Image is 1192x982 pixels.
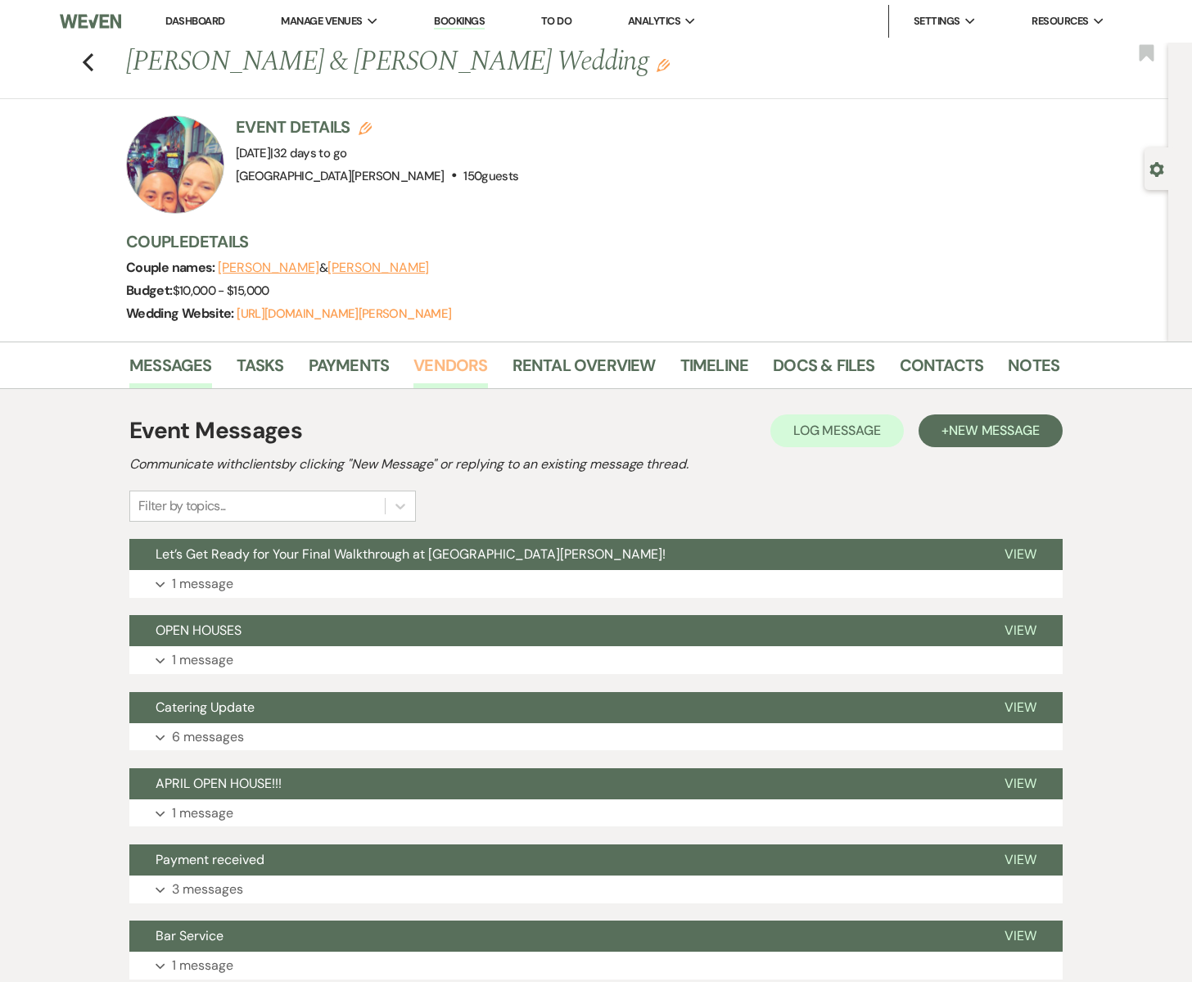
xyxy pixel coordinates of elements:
button: Catering Update [129,692,978,723]
p: 1 message [172,649,233,671]
span: View [1005,545,1036,563]
button: 1 message [129,570,1063,598]
button: View [978,539,1063,570]
a: Payments [309,352,390,388]
span: Wedding Website: [126,305,237,322]
span: 150 guests [463,168,518,184]
button: Log Message [770,414,904,447]
button: [PERSON_NAME] [218,261,319,274]
span: Budget: [126,282,173,299]
p: 1 message [172,803,233,824]
span: New Message [949,422,1040,439]
button: Payment received [129,844,978,876]
span: View [1005,851,1036,868]
button: 3 messages [129,876,1063,903]
a: Dashboard [165,14,224,28]
button: [PERSON_NAME] [327,261,429,274]
span: OPEN HOUSES [156,622,242,639]
span: View [1005,775,1036,792]
a: To Do [541,14,571,28]
span: Couple names: [126,259,218,276]
button: 1 message [129,646,1063,674]
a: Messages [129,352,212,388]
span: View [1005,622,1036,639]
button: OPEN HOUSES [129,615,978,646]
span: Bar Service [156,927,223,944]
button: 1 message [129,799,1063,827]
button: +New Message [919,414,1063,447]
span: Payment received [156,851,264,868]
h2: Communicate with clients by clicking "New Message" or replying to an existing message thread. [129,455,1063,474]
a: [URL][DOMAIN_NAME][PERSON_NAME] [237,305,451,322]
span: 32 days to go [273,145,347,161]
span: Let’s Get Ready for Your Final Walkthrough at [GEOGRAPHIC_DATA][PERSON_NAME]! [156,545,666,563]
button: Edit [657,57,670,72]
p: 3 messages [172,879,243,900]
button: View [978,844,1063,876]
button: View [978,692,1063,723]
div: Filter by topics... [138,496,226,516]
span: APRIL OPEN HOUSE!!! [156,775,282,792]
h3: Couple Details [126,230,1043,253]
h1: Event Messages [129,414,302,448]
span: $10,000 - $15,000 [173,283,269,299]
span: View [1005,699,1036,716]
p: 1 message [172,573,233,595]
a: Notes [1008,352,1059,388]
span: Log Message [793,422,881,439]
span: Catering Update [156,699,255,716]
a: Timeline [680,352,749,388]
span: Analytics [628,13,680,29]
h3: Event Details [236,115,518,138]
button: Open lead details [1149,161,1164,176]
span: Manage Venues [281,13,362,29]
button: APRIL OPEN HOUSE!!! [129,768,978,799]
a: Tasks [237,352,284,388]
h1: [PERSON_NAME] & [PERSON_NAME] Wedding [126,43,860,82]
a: Bookings [434,14,485,29]
button: 6 messages [129,723,1063,751]
img: Weven Logo [60,4,121,38]
a: Contacts [900,352,984,388]
button: View [978,768,1063,799]
span: & [218,260,429,276]
a: Vendors [413,352,487,388]
button: View [978,615,1063,646]
p: 1 message [172,955,233,976]
button: View [978,921,1063,952]
a: Docs & Files [773,352,874,388]
button: Bar Service [129,921,978,952]
span: View [1005,927,1036,944]
span: [GEOGRAPHIC_DATA][PERSON_NAME] [236,168,445,184]
button: 1 message [129,952,1063,980]
a: Rental Overview [512,352,656,388]
span: Settings [914,13,960,29]
span: Resources [1032,13,1088,29]
button: Let’s Get Ready for Your Final Walkthrough at [GEOGRAPHIC_DATA][PERSON_NAME]! [129,539,978,570]
span: [DATE] [236,145,346,161]
p: 6 messages [172,726,244,748]
span: | [270,145,346,161]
